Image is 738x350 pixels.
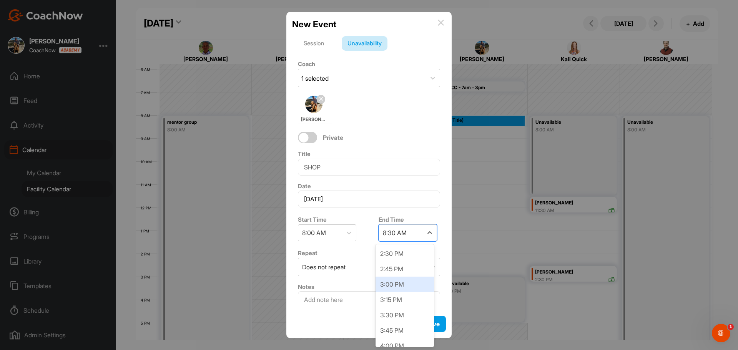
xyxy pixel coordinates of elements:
input: Select Date [298,191,440,207]
label: Title [298,150,311,158]
div: Session [298,36,330,51]
div: 3:15 PM [376,292,434,307]
div: 2:30 PM [376,246,434,261]
label: Date [298,182,311,190]
div: 3:45 PM [376,323,434,338]
div: Unavailability [342,36,387,51]
span: Private [323,134,343,142]
label: Coach [298,60,315,68]
div: Does not repeat [302,262,346,272]
div: 3:30 PM [376,307,434,323]
div: 1 selected [301,74,329,83]
div: 2:45 PM [376,261,434,277]
div: 8:00 AM [302,228,326,237]
h2: New Event [292,18,336,31]
img: square_167a8190381aa8fe820305d4fb9b9232.jpg [305,96,322,113]
label: Notes [298,283,314,290]
div: 8:30 AM [383,228,407,237]
img: info [438,20,444,26]
span: [PERSON_NAME] [301,116,327,123]
label: Start Time [298,216,327,223]
label: End Time [379,216,404,223]
label: Repeat [298,249,317,257]
input: Event Name [298,159,440,176]
div: 3:00 PM [376,277,434,292]
span: 1 [728,324,734,330]
iframe: Intercom live chat [712,324,730,342]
